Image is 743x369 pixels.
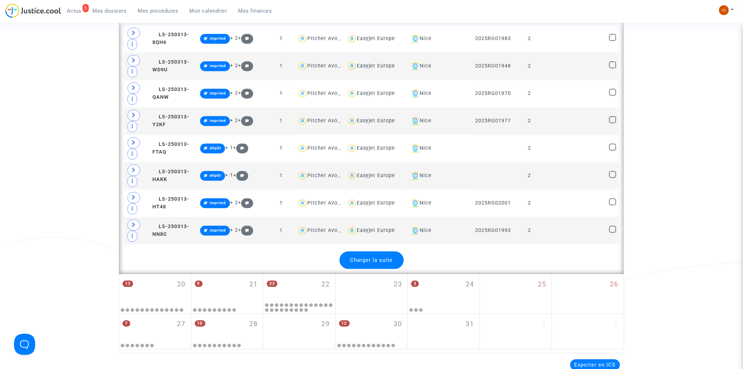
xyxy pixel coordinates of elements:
[83,4,89,12] div: 5
[238,200,253,206] span: +
[297,171,308,181] img: icon-user.svg
[268,162,295,190] td: 1
[233,173,248,179] span: +
[347,171,357,181] img: icon-user.svg
[267,281,277,287] span: 23
[152,196,189,210] span: LS-250313-HT48
[357,200,395,206] div: Easyjet Europe
[249,280,258,290] span: 21
[297,199,308,209] img: icon-user.svg
[308,36,346,42] div: Pitcher Avocat
[357,91,395,97] div: Easyjet Europe
[308,145,346,151] div: Pitcher Avocat
[210,119,226,123] span: imprimé
[408,199,470,208] div: Nice
[552,314,624,349] div: dimanche novembre 2
[268,135,295,162] td: 1
[123,281,133,287] span: 13
[322,280,330,290] span: 22
[411,90,420,98] img: icon-banque.svg
[514,25,546,53] td: 2
[249,319,258,330] span: 28
[514,162,546,190] td: 2
[177,280,186,290] span: 20
[538,280,546,290] span: 25
[411,62,420,71] img: icon-banque.svg
[5,4,61,18] img: jc-logo.svg
[93,8,127,14] span: Mes dossiers
[238,8,272,14] span: Mes finances
[347,89,357,99] img: icon-user.svg
[152,142,189,155] span: LS-250313-FTAQ
[411,35,420,43] img: icon-banque.svg
[263,274,335,302] div: mercredi octobre 22, 23 events, click to expand
[357,228,395,234] div: Easyjet Europe
[408,227,470,235] div: Nice
[357,118,395,124] div: Easyjet Europe
[230,200,238,206] span: + 2
[67,8,81,14] span: Actus
[552,274,624,314] div: dimanche octobre 26
[408,35,470,43] div: Nice
[184,6,233,16] a: Mon calendrier
[347,61,357,72] img: icon-user.svg
[411,117,420,125] img: icon-banque.svg
[514,53,546,80] td: 2
[190,8,227,14] span: Mon calendrier
[336,314,408,342] div: jeudi octobre 30, 12 events, click to expand
[357,145,395,151] div: Easyjet Europe
[238,227,253,233] span: +
[408,90,470,98] div: Nice
[411,281,419,287] span: 3
[297,89,308,99] img: icon-user.svg
[408,172,470,180] div: Nice
[308,118,346,124] div: Pitcher Avocat
[297,226,308,236] img: icon-user.svg
[238,90,253,96] span: +
[357,36,395,42] div: Easyjet Europe
[233,6,278,16] a: Mes finances
[210,201,226,206] span: imprimé
[350,257,393,264] span: Charger la suite
[152,32,189,46] span: LS-250313-8QH6
[191,314,263,342] div: mardi octobre 28, 10 events, click to expand
[268,217,295,245] td: 1
[123,321,130,327] span: 7
[473,53,514,80] td: 2025RG01948
[480,314,552,349] div: samedi novembre 1
[411,172,420,180] img: icon-banque.svg
[119,314,191,342] div: lundi octobre 27, 7 events, click to expand
[394,319,402,330] span: 30
[473,190,514,217] td: 2025RG02001
[347,144,357,154] img: icon-user.svg
[347,199,357,209] img: icon-user.svg
[230,90,238,96] span: + 2
[87,6,132,16] a: Mes dossiers
[357,173,395,179] div: Easyjet Europe
[268,53,295,80] td: 1
[514,80,546,108] td: 2
[514,135,546,162] td: 2
[268,190,295,217] td: 1
[473,80,514,108] td: 2025RG01970
[473,25,514,53] td: 2025RG01983
[263,314,335,349] div: mercredi octobre 29
[408,314,480,349] div: vendredi octobre 31
[408,274,480,302] div: vendredi octobre 24, 3 events, click to expand
[268,80,295,108] td: 1
[210,146,222,151] span: dépôt
[210,37,226,41] span: imprimé
[195,281,203,287] span: 9
[514,190,546,217] td: 2
[514,108,546,135] td: 2
[210,64,226,69] span: imprimé
[152,169,189,183] span: LS-250313-HAKK
[308,228,346,234] div: Pitcher Avocat
[336,274,408,314] div: jeudi octobre 23
[230,35,238,41] span: + 2
[408,62,470,71] div: Nice
[152,114,189,128] span: LS-250313-Y2KF
[152,59,189,73] span: LS-250313-WD9U
[230,118,238,124] span: + 2
[339,321,350,327] span: 12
